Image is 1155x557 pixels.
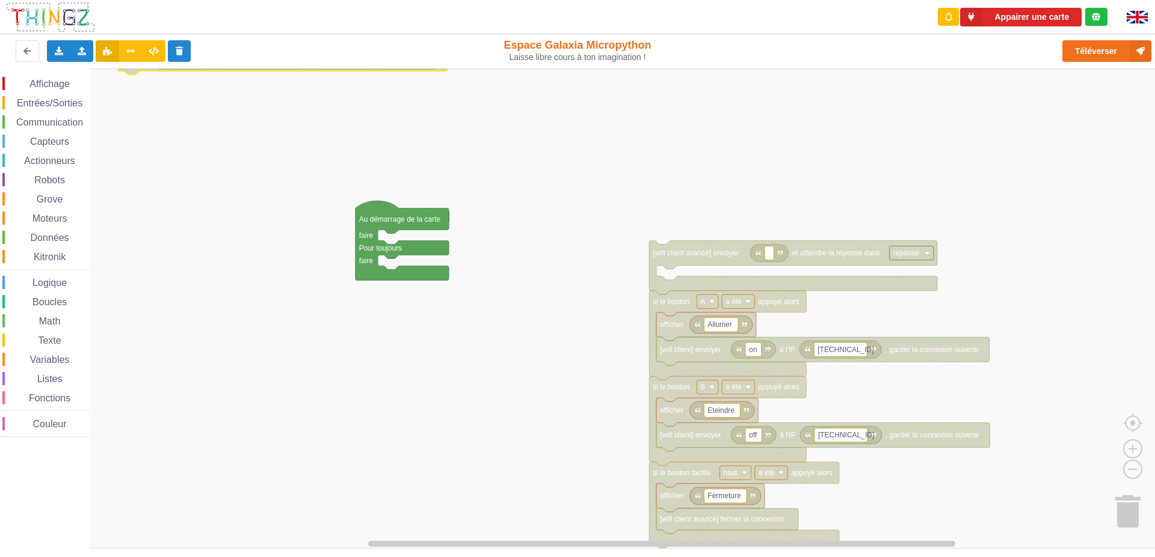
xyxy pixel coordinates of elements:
text: a été [725,383,742,391]
text: à l'IP [780,431,795,439]
text: appuyé alors [791,469,833,477]
text: [TECHNICAL_ID] [818,345,873,354]
text: afficher [660,320,683,329]
button: Appairer une carte [960,8,1082,26]
text: [wifi client] envoyer [660,345,721,354]
text: si le bouton tactile [653,469,710,477]
text: Eteindre [707,406,735,415]
text: , garder la connexion ouverte [885,345,979,354]
div: Tu es connecté au serveur de création de Thingz [1085,8,1107,26]
span: Communication [14,117,85,127]
text: on [749,345,757,354]
text: [TECHNICAL_ID] [818,431,874,439]
text: à l'IP [780,345,795,354]
text: [wifi client avancé] envoyer [653,249,739,257]
text: afficher [660,492,683,500]
span: Actionneurs [22,156,77,166]
text: reponse [893,249,919,257]
text: , garder la connexion ouverte [885,431,979,439]
span: Capteurs [28,136,71,147]
span: Logique [31,278,69,288]
button: Téléverser [1062,40,1151,62]
span: Affichage [28,79,71,89]
span: Boucles [31,297,69,307]
span: Texte [36,335,63,345]
text: si le bouton [653,383,689,391]
span: Données [29,233,71,243]
div: Laisse libre cours à ton imagination ! [477,52,679,62]
text: appuyé alors [758,297,799,306]
text: et attendre la réponse dans [792,249,879,257]
span: Kitronik [32,252,67,262]
div: Espace Galaxia Micropython [477,38,679,62]
text: afficher [660,406,683,415]
text: Fermeture [707,492,741,500]
text: appuyé alors [758,383,799,391]
text: Allumer [707,320,732,329]
text: off [749,431,757,439]
text: haut [723,469,738,477]
span: Entrées/Sorties [15,98,84,108]
img: thingz_logo.png [5,1,96,33]
span: Listes [35,374,64,384]
text: A [700,297,705,306]
text: si le bouton [653,297,689,306]
text: a été [725,297,742,306]
span: Moteurs [31,213,69,224]
span: Variables [28,355,72,365]
span: Grove [35,194,65,204]
span: Robots [32,175,67,185]
text: [wifi client avancé] fermer la connexion [660,515,784,523]
text: a été [759,469,775,477]
text: Pour toujours [359,243,402,252]
span: Fonctions [27,393,72,403]
text: [wifi client] envoyer [660,431,721,439]
text: B [700,383,705,391]
text: faire [359,231,374,239]
span: Math [37,316,63,326]
text: faire [359,256,374,264]
img: gb.png [1127,11,1148,23]
span: Couleur [31,419,69,429]
text: Au démarrage de la carte [359,215,441,223]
